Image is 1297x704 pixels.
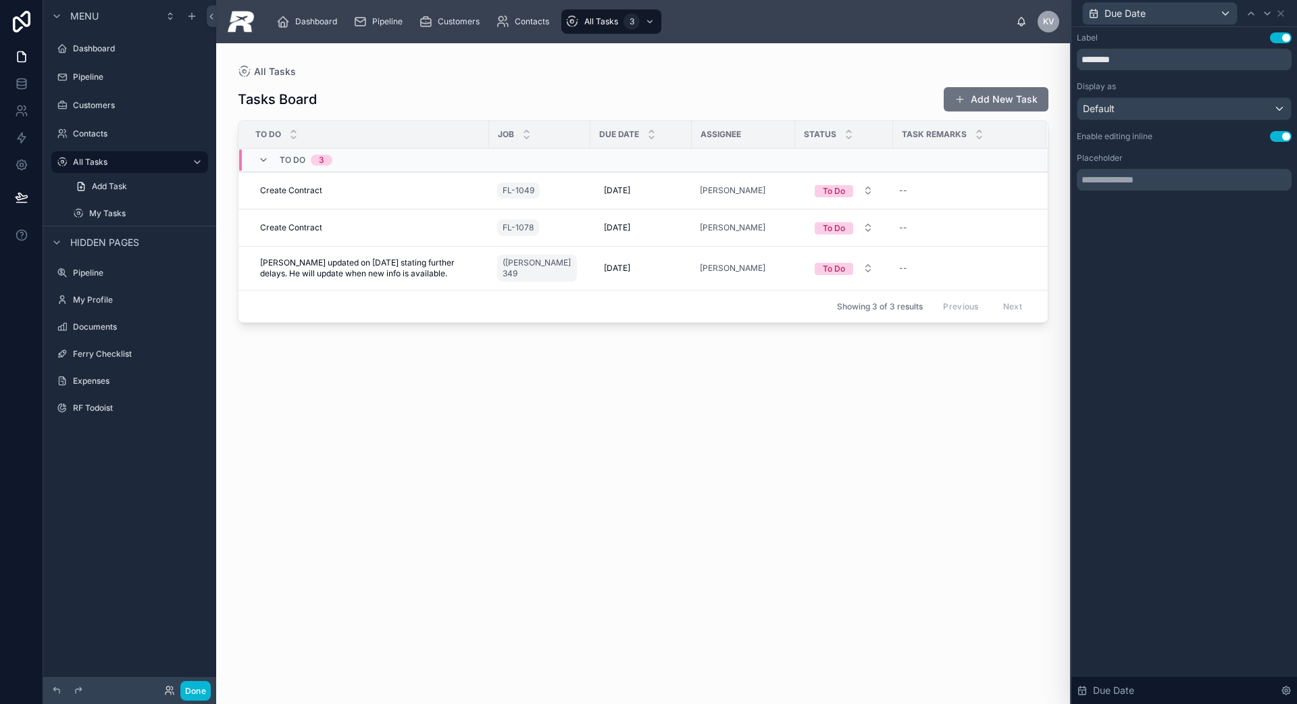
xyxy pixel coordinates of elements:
[254,65,296,78] span: All Tasks
[503,185,534,196] span: FL-1049
[51,123,208,145] a: Contacts
[899,185,907,196] div: --
[1104,7,1146,20] span: Due Date
[73,322,205,332] label: Documents
[295,16,337,27] span: Dashboard
[51,343,208,365] a: Ferry Checklist
[372,16,403,27] span: Pipeline
[260,257,476,279] span: [PERSON_NAME] updated on [DATE] stating further delays. He will update when new info is available.
[837,301,923,312] span: Showing 3 of 3 results
[319,155,324,166] div: 3
[51,66,208,88] a: Pipeline
[73,403,205,413] label: RF Todoist
[804,178,884,203] button: Select Button
[415,9,489,34] a: Customers
[260,185,322,196] span: Create Contract
[1077,153,1123,164] label: Placeholder
[260,222,322,233] span: Create Contract
[51,370,208,392] a: Expenses
[1077,97,1292,120] button: Default
[280,155,305,166] span: To Do
[492,9,559,34] a: Contacts
[70,9,99,23] span: Menu
[68,176,208,197] a: Add Task
[73,349,205,359] label: Ferry Checklist
[899,222,907,233] div: --
[823,222,845,234] div: To Do
[73,100,205,111] label: Customers
[255,129,281,140] span: To Do
[51,38,208,59] a: Dashboard
[349,9,412,34] a: Pipeline
[700,263,765,274] a: [PERSON_NAME]
[701,129,741,140] span: Assignee
[503,257,571,279] span: ([PERSON_NAME]) 349
[238,65,296,78] a: All Tasks
[73,157,181,168] label: All Tasks
[624,14,640,30] div: 3
[497,220,539,236] a: FL-1078
[73,376,205,386] label: Expenses
[599,129,639,140] span: Due Date
[1043,16,1054,27] span: KV
[823,263,845,275] div: To Do
[272,9,347,34] a: Dashboard
[70,236,139,249] span: Hidden pages
[604,263,630,274] span: [DATE]
[899,263,907,274] div: --
[51,316,208,338] a: Documents
[51,397,208,419] a: RF Todoist
[51,262,208,284] a: Pipeline
[51,95,208,116] a: Customers
[73,128,205,139] label: Contacts
[498,129,514,140] span: Job
[561,9,661,34] a: All Tasks3
[92,181,127,192] span: Add Task
[604,185,630,196] span: [DATE]
[89,208,205,219] label: My Tasks
[1083,102,1115,116] span: Default
[51,151,208,173] a: All Tasks
[700,222,765,233] a: [PERSON_NAME]
[73,268,205,278] label: Pipeline
[1082,2,1238,25] button: Due Date
[497,182,540,199] a: FL-1049
[73,72,205,82] label: Pipeline
[584,16,618,27] span: All Tasks
[180,681,211,701] button: Done
[823,185,845,197] div: To Do
[238,90,317,109] h1: Tasks Board
[73,43,205,54] label: Dashboard
[944,87,1048,111] button: Add New Task
[265,7,1016,36] div: scrollable content
[804,216,884,240] button: Select Button
[515,16,549,27] span: Contacts
[68,203,208,224] a: My Tasks
[227,11,255,32] img: App logo
[804,256,884,280] button: Select Button
[902,129,967,140] span: Task Remarks
[51,289,208,311] a: My Profile
[804,129,836,140] span: Status
[604,222,630,233] span: [DATE]
[438,16,480,27] span: Customers
[1077,81,1116,92] label: Display as
[73,295,205,305] label: My Profile
[1077,131,1152,142] div: Enable editing inline
[497,255,577,282] a: ([PERSON_NAME]) 349
[1093,684,1134,697] span: Due Date
[700,185,765,196] a: [PERSON_NAME]
[503,222,534,233] span: FL-1078
[1077,32,1098,43] div: Label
